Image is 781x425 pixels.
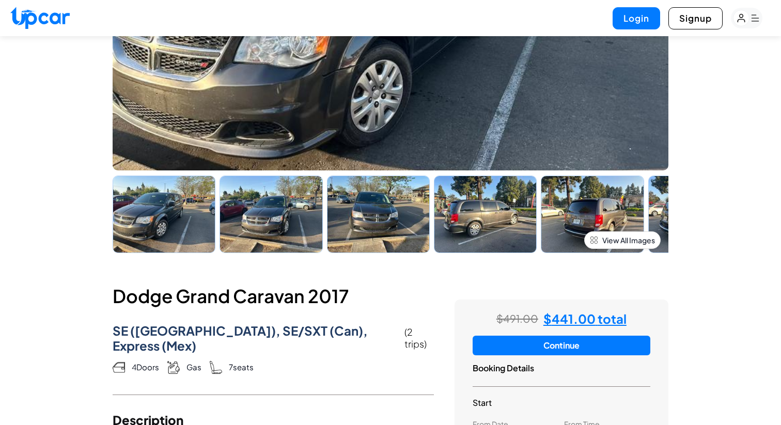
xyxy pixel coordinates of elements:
[113,416,183,424] h3: Description
[10,7,70,29] img: Upcar Logo
[543,311,627,326] strong: $ 441.00 total
[473,397,650,409] h3: Start
[132,361,159,373] span: 4 Doors
[220,176,322,253] img: Car Image 2
[404,326,431,350] p: (2 trips)
[473,362,534,374] span: Booking Details
[434,176,537,253] img: Car Image 4
[473,336,650,355] button: Continue
[613,7,660,29] button: Login
[210,361,222,374] img: Seats
[496,313,538,324] span: $491.00
[648,176,751,253] img: Car Image 6
[186,361,201,373] span: gas
[113,361,125,373] img: Doors
[541,176,644,253] img: Car Image 5
[113,279,349,314] h3: Dodge Grand Caravan 2017
[113,323,397,353] h4: SE ([GEOGRAPHIC_DATA]), SE/SXT (Can), Express (Mex)
[167,361,180,374] img: Gas
[229,361,254,373] span: 7 seats
[668,7,723,29] button: Signup
[113,176,215,253] img: Car Image 1
[584,231,661,249] button: View All Images
[327,176,430,253] img: Car Image 3
[602,235,655,245] span: View All Images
